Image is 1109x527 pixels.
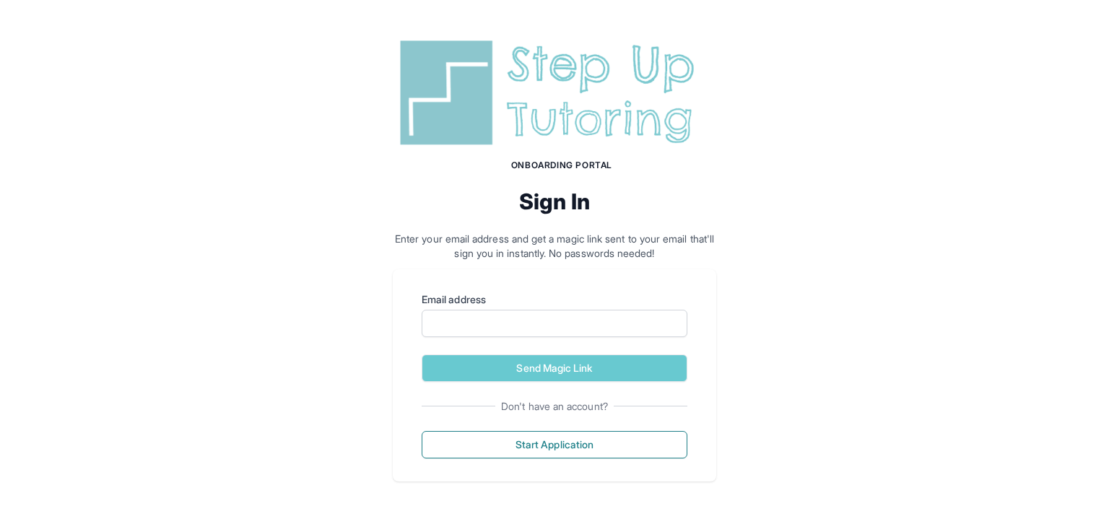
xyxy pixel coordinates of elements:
[495,399,614,414] span: Don't have an account?
[407,160,716,171] h1: Onboarding Portal
[422,354,687,382] button: Send Magic Link
[393,35,716,151] img: Step Up Tutoring horizontal logo
[393,232,716,261] p: Enter your email address and get a magic link sent to your email that'll sign you in instantly. N...
[393,188,716,214] h2: Sign In
[422,292,687,307] label: Email address
[422,431,687,458] button: Start Application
